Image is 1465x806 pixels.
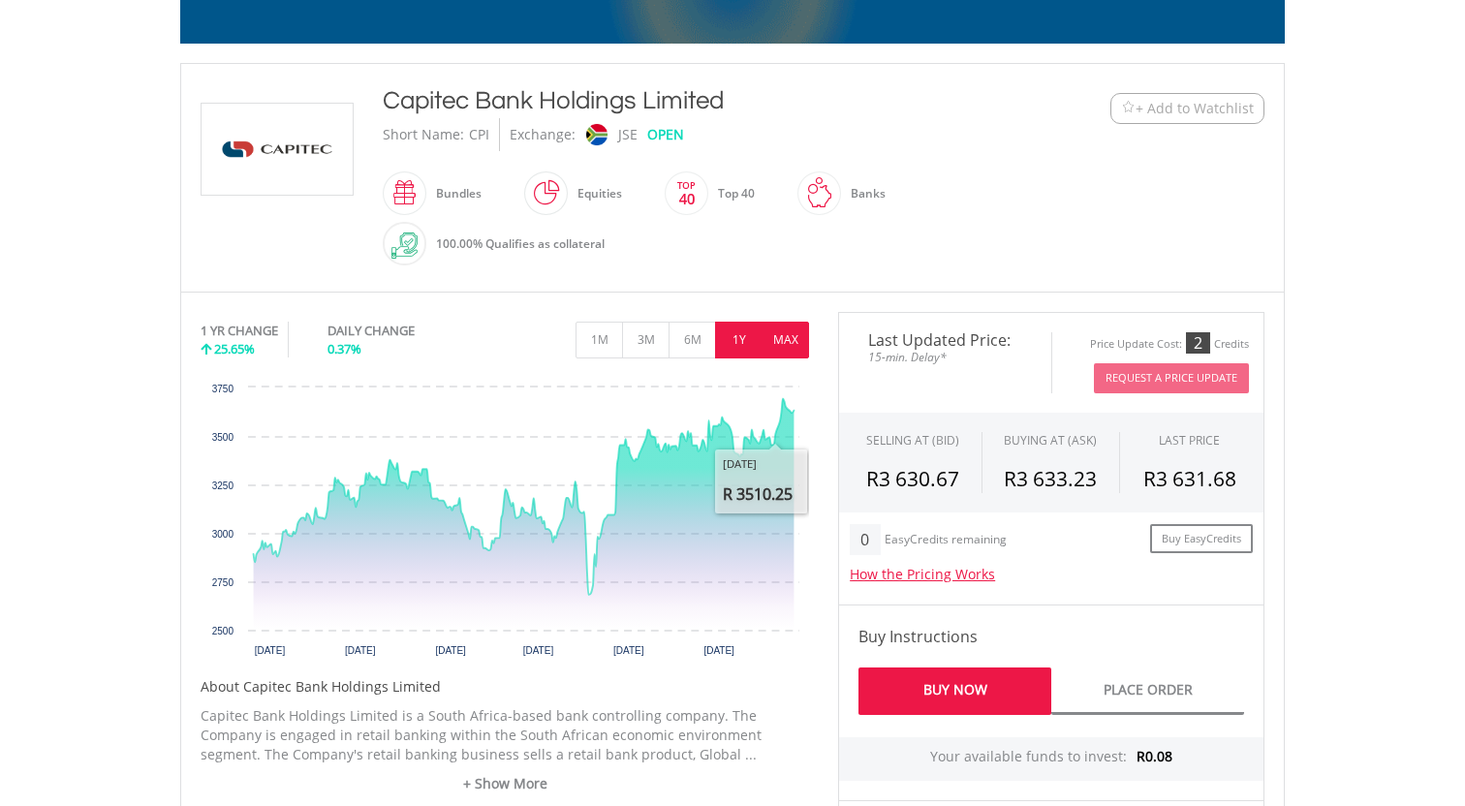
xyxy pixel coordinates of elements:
[212,626,234,636] text: 2500
[647,118,684,151] div: OPEN
[858,667,1051,715] a: Buy Now
[850,524,880,555] div: 0
[255,645,286,656] text: [DATE]
[841,170,886,217] div: Banks
[327,322,480,340] div: DAILY CHANGE
[715,322,763,358] button: 1Y
[1004,465,1097,492] span: R3 633.23
[510,118,576,151] div: Exchange:
[391,232,418,259] img: collateral-qualifying-green.svg
[850,565,995,583] a: How the Pricing Works
[1051,667,1244,715] a: Place Order
[212,384,234,394] text: 3750
[1159,432,1220,449] div: LAST PRICE
[703,645,734,656] text: [DATE]
[426,170,482,217] div: Bundles
[436,235,605,252] span: 100.00% Qualifies as collateral
[469,118,489,151] div: CPI
[201,377,809,667] div: Chart. Highcharts interactive chart.
[201,706,809,764] p: Capitec Bank Holdings Limited is a South Africa-based bank controlling company. The Company is en...
[885,533,1007,549] div: EasyCredits remaining
[1150,524,1253,554] a: Buy EasyCredits
[204,104,350,195] img: EQU.ZA.CPI.png
[622,322,670,358] button: 3M
[1136,99,1254,118] span: + Add to Watchlist
[1004,432,1097,449] span: BUYING AT (ASK)
[669,322,716,358] button: 6M
[708,170,755,217] div: Top 40
[523,645,554,656] text: [DATE]
[866,465,959,492] span: R3 630.67
[854,348,1037,366] span: 15-min. Delay*
[212,577,234,588] text: 2750
[1143,465,1236,492] span: R3 631.68
[327,340,361,357] span: 0.37%
[854,332,1037,348] span: Last Updated Price:
[1137,747,1172,765] span: R0.08
[613,645,644,656] text: [DATE]
[576,322,623,358] button: 1M
[383,118,464,151] div: Short Name:
[212,480,234,491] text: 3250
[839,737,1263,781] div: Your available funds to invest:
[201,378,809,668] svg: Interactive chart
[212,529,234,540] text: 3000
[1090,337,1182,352] div: Price Update Cost:
[383,83,991,118] div: Capitec Bank Holdings Limited
[568,170,622,217] div: Equities
[201,677,809,697] h5: About Capitec Bank Holdings Limited
[1186,332,1210,354] div: 2
[201,774,809,793] a: + Show More
[1110,93,1264,124] button: Watchlist + Add to Watchlist
[214,340,255,357] span: 25.65%
[435,645,466,656] text: [DATE]
[1121,101,1136,115] img: Watchlist
[866,432,959,449] div: SELLING AT (BID)
[345,645,376,656] text: [DATE]
[586,124,608,145] img: jse.png
[1094,363,1249,393] button: Request A Price Update
[212,432,234,443] text: 3500
[858,625,1244,648] h4: Buy Instructions
[762,322,809,358] button: MAX
[201,322,278,340] div: 1 YR CHANGE
[618,118,638,151] div: JSE
[1214,337,1249,352] div: Credits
